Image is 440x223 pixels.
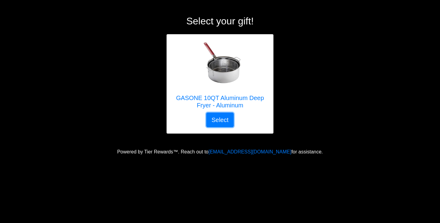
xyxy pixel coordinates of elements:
a: [EMAIL_ADDRESS][DOMAIN_NAME] [208,149,291,154]
a: GASONE 10QT Aluminum Deep Fryer - Aluminum GASONE 10QT Aluminum Deep Fryer - Aluminum [173,41,267,113]
button: Select [206,113,234,127]
img: GASONE 10QT Aluminum Deep Fryer - Aluminum [196,41,244,89]
h2: Select your gift! [50,15,390,27]
h5: GASONE 10QT Aluminum Deep Fryer - Aluminum [173,94,267,109]
span: Powered by Tier Rewards™. Reach out to for assistance. [117,149,323,154]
